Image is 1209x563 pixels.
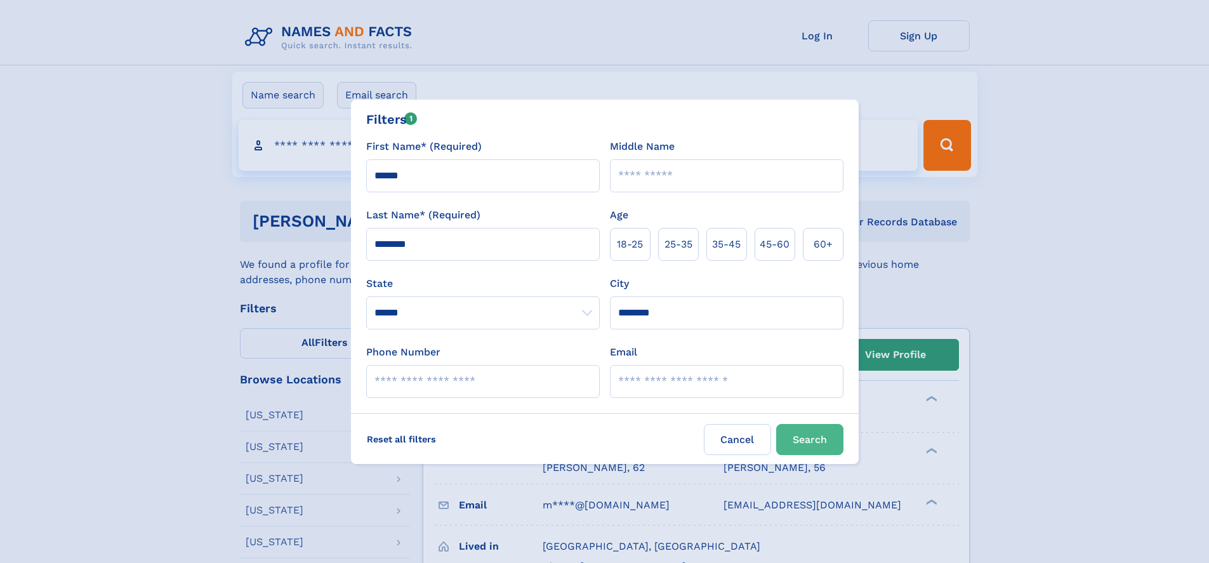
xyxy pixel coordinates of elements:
[366,345,440,360] label: Phone Number
[617,237,643,252] span: 18‑25
[760,237,789,252] span: 45‑60
[366,208,480,223] label: Last Name* (Required)
[664,237,692,252] span: 25‑35
[776,424,843,455] button: Search
[366,276,600,291] label: State
[359,424,444,454] label: Reset all filters
[610,139,675,154] label: Middle Name
[712,237,741,252] span: 35‑45
[610,208,628,223] label: Age
[704,424,771,455] label: Cancel
[610,276,629,291] label: City
[610,345,637,360] label: Email
[366,139,482,154] label: First Name* (Required)
[814,237,833,252] span: 60+
[366,110,418,129] div: Filters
